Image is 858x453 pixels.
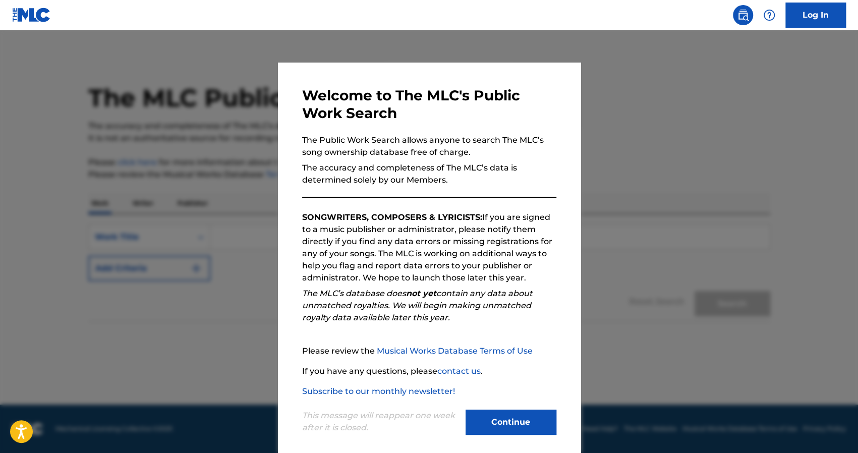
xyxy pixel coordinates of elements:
[302,365,556,377] p: If you have any questions, please .
[763,9,775,21] img: help
[302,212,482,222] strong: SONGWRITERS, COMPOSERS & LYRICISTS:
[377,346,533,356] a: Musical Works Database Terms of Use
[302,386,455,396] a: Subscribe to our monthly newsletter!
[302,134,556,158] p: The Public Work Search allows anyone to search The MLC’s song ownership database free of charge.
[466,410,556,435] button: Continue
[733,5,753,25] a: Public Search
[785,3,846,28] a: Log In
[302,211,556,284] p: If you are signed to a music publisher or administrator, please notify them directly if you find ...
[759,5,779,25] div: Help
[737,9,749,21] img: search
[302,345,556,357] p: Please review the
[302,410,460,434] p: This message will reappear one week after it is closed.
[302,87,556,122] h3: Welcome to The MLC's Public Work Search
[302,289,533,322] em: The MLC’s database does contain any data about unmatched royalties. We will begin making unmatche...
[808,405,858,453] iframe: Chat Widget
[302,162,556,186] p: The accuracy and completeness of The MLC’s data is determined solely by our Members.
[406,289,436,298] strong: not yet
[437,366,481,376] a: contact us
[12,8,51,22] img: MLC Logo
